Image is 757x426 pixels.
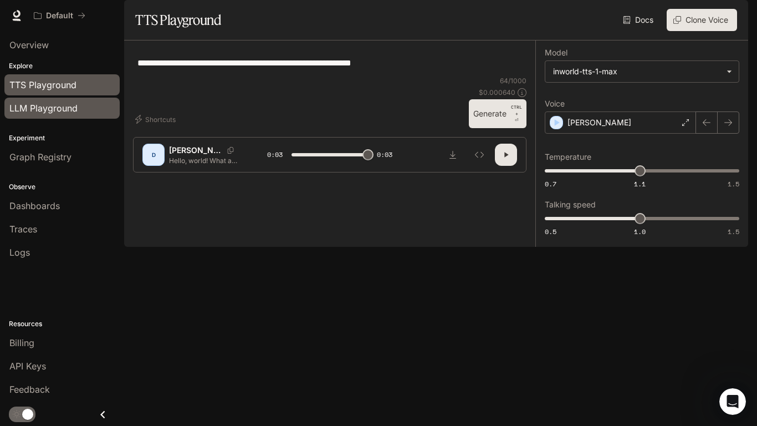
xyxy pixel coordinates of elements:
p: Talking speed [545,201,596,209]
button: Copy Voice ID [223,147,238,154]
span: 0:03 [267,149,283,160]
p: CTRL + [511,104,522,117]
span: 1.5 [728,179,739,189]
p: Default [46,11,73,21]
button: All workspaces [29,4,90,27]
p: Model [545,49,567,57]
button: Clone Voice [667,9,737,31]
button: Inspect [468,144,490,166]
p: [PERSON_NAME] [567,117,631,128]
span: 0.5 [545,227,556,236]
a: Docs [621,9,658,31]
p: $ 0.000640 [479,88,515,97]
p: ⏎ [511,104,522,124]
button: Download audio [442,144,464,166]
span: 1.0 [634,227,646,236]
p: 64 / 1000 [500,76,526,85]
p: Temperature [545,153,591,161]
iframe: Intercom live chat [719,388,746,415]
p: Voice [545,100,565,108]
button: GenerateCTRL +⏎ [469,99,526,128]
p: Hello, world! What a wonderful day to be a text-to-speech model! [169,156,241,165]
div: inworld-tts-1-max [545,61,739,82]
button: Shortcuts [133,110,180,128]
div: D [145,146,162,164]
span: 0.7 [545,179,556,189]
span: 1.5 [728,227,739,236]
span: 0:03 [377,149,392,160]
span: 1.1 [634,179,646,189]
p: [PERSON_NAME] [169,145,223,156]
div: inworld-tts-1-max [553,66,721,77]
h1: TTS Playground [135,9,221,31]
